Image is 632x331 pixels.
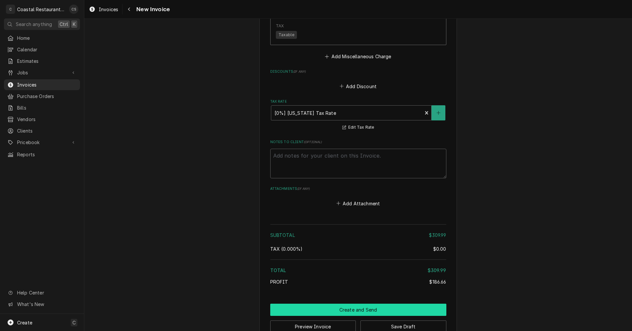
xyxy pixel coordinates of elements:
span: Jobs [17,69,67,76]
a: Reports [4,149,80,160]
a: Go to What's New [4,299,80,310]
a: Go to Help Center [4,287,80,298]
span: K [73,21,76,28]
div: Profit [270,278,446,285]
a: Bills [4,102,80,113]
label: Attachments [270,186,446,191]
span: Tax ( 0.000% ) [270,246,303,252]
a: Estimates [4,56,80,66]
span: C [72,319,76,326]
button: Create and Send [270,304,446,316]
div: C [6,5,15,14]
button: Search anythingCtrlK [4,18,80,30]
div: Coastal Restaurant Repair [17,6,66,13]
span: Clients [17,127,77,134]
div: Amount Summary [270,222,446,290]
span: Taxable [276,31,297,39]
svg: Create New Tax [436,111,440,115]
span: Invoices [99,6,118,13]
div: Discounts [270,69,446,91]
span: Pricebook [17,139,67,146]
div: $309.99 [429,232,446,239]
a: Invoices [86,4,121,15]
span: Vendors [17,116,77,123]
span: Purchase Orders [17,93,77,100]
span: Invoices [17,81,77,88]
div: $309.99 [428,267,446,274]
div: $0.00 [433,245,446,252]
span: Help Center [17,289,76,296]
a: Purchase Orders [4,91,80,102]
label: Notes to Client [270,140,446,145]
span: Profit [270,279,288,285]
a: Calendar [4,44,80,55]
a: Vendors [4,114,80,125]
span: $186.66 [429,279,446,285]
a: Go to Jobs [4,67,80,78]
div: Tax [276,23,284,29]
div: Attachments [270,186,446,208]
a: Clients [4,125,80,136]
span: New Invoice [134,5,170,14]
label: Tax Rate [270,99,446,104]
button: Add Miscellaneous Charge [324,52,392,61]
div: CS [69,5,78,14]
button: Add Attachment [335,199,381,208]
span: Calendar [17,46,77,53]
button: Create New Tax [432,105,445,120]
span: ( optional ) [304,140,322,144]
span: Total [270,267,286,273]
span: Home [17,35,77,41]
span: Reports [17,151,77,158]
span: What's New [17,301,76,308]
label: Discounts [270,69,446,74]
div: Notes to Client [270,140,446,178]
a: Invoices [4,79,80,90]
button: Edit Tax Rate [341,123,375,132]
div: Subtotal [270,232,446,239]
div: Button Group Row [270,304,446,316]
span: Ctrl [60,21,68,28]
a: Home [4,33,80,43]
div: Chris Sockriter's Avatar [69,5,78,14]
div: Total [270,267,446,274]
div: Tax [270,245,446,252]
span: Bills [17,104,77,111]
a: Go to Pricebook [4,137,80,148]
span: Search anything [16,21,52,28]
button: Navigate back [124,4,134,14]
span: ( if any ) [293,70,306,73]
span: Estimates [17,58,77,64]
span: Create [17,320,32,325]
span: Subtotal [270,232,295,238]
div: Tax Rate [270,99,446,132]
button: Add Discount [338,82,378,91]
span: ( if any ) [297,187,310,191]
